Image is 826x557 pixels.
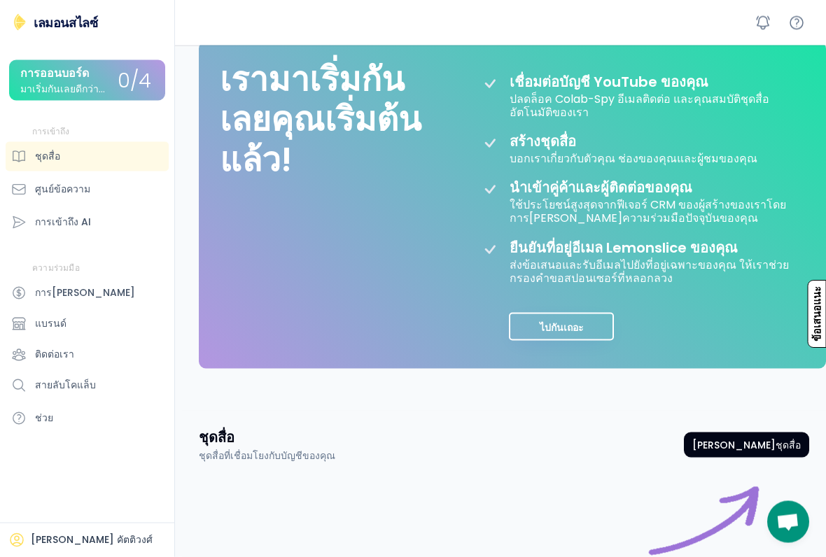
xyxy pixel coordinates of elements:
font: ติดต่อเรา [35,347,74,361]
button: ไปกันเถอะ [509,313,614,341]
font: บอกเราเกี่ยวกับตัวคุณ ช่องของคุณ [510,150,677,167]
font: แบรนด์ [35,316,66,330]
font: มาเริ่มกันเลยดีกว่า... [20,82,105,96]
font: [PERSON_NAME]ชุดสื่อ [692,438,801,452]
img: เลมอนสไลซ์ [11,14,28,31]
font: [PERSON_NAME] คัตติวงศ์ [31,533,153,547]
button: [PERSON_NAME]ชุดสื่อ [684,432,809,458]
font: การออนบอร์ด [20,65,89,81]
font: นำเข้าคู่ค้าและผู้ติดต่อของคุณ [510,178,692,197]
font: ส่งข้อเสนอและรับอีเมลไปยังที่อยู่เฉพาะของคุณ ให้เราช่วยกรองคำขอสปอนเซอร์ที่หลอกลวง [510,257,789,286]
font: เลมอนสไลซ์ [34,14,97,31]
font: 0/4 [118,67,151,94]
font: และผู้ชมของคุณ [677,150,757,167]
font: คุณสมบัติชุดสื่ออัตโนมัติของเรา [510,91,769,120]
font: คุณเริ่มต้นแล้ว! [220,96,421,183]
font: สร้างชุดสื่อ [510,132,576,151]
font: ความร่วมมือ [32,262,80,274]
font: เรามาเริ่มกันเลย [220,56,405,143]
font: ใช้ประโยชน์สูงสุดจากฟีเจอร์ CRM ของผู้สร้างของเรา [510,197,766,213]
font: การเข้าถึง AI [35,215,91,229]
font: การ[PERSON_NAME] [35,285,135,299]
font: ไปกันเถอะ [540,320,584,334]
font: การเข้าถึง [32,125,70,137]
font: เชื่อมต่อบัญชี YouTube ของคุณ [510,72,708,92]
font: ชุดสื่อที่เชื่อมโยงกับบัญชีของคุณ [199,449,335,463]
font: ช่วย [35,411,53,425]
font: ศูนย์ข้อความ [35,182,90,196]
font: ชุดสื่อ [35,149,60,163]
font: ยืนยันที่อยู่อีเมล Lemonslice ของคุณ [510,238,738,258]
font: ข้อเสนอแนะ [811,287,822,342]
font: ปลดล็อค Colab-Spy อีเมลติดต่อ และ [510,91,694,107]
font: ชุดสื่อ [199,428,234,447]
font: โดยการ[PERSON_NAME]ความร่วมมือปัจจุบันของคุณ [510,197,786,226]
div: คำแนะนำเมื่อวางเมาส์เหนือปุ่มเปิด [767,501,809,543]
font: สายลับโคแล็บ [35,378,96,392]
